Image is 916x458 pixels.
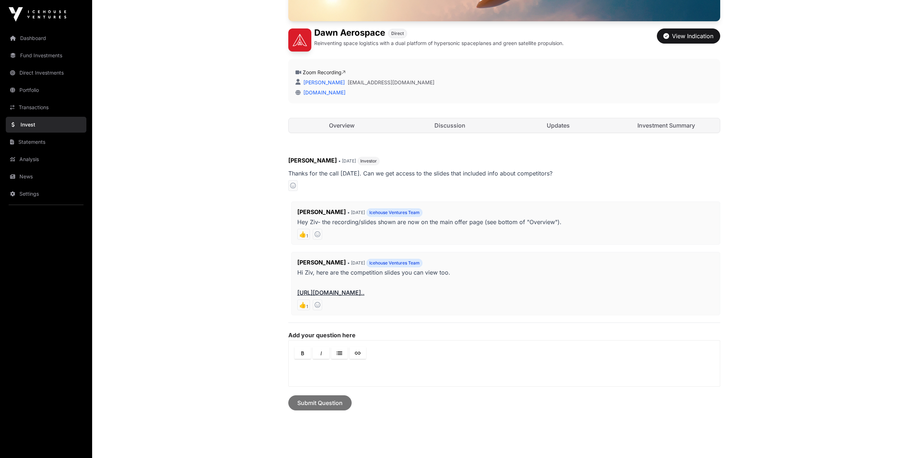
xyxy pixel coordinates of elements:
a: [PERSON_NAME] [302,79,345,85]
a: [EMAIL_ADDRESS][DOMAIN_NAME] [348,79,434,86]
span: Icehouse Ventures Team [369,260,420,266]
span: • [DATE] [347,210,365,215]
span: 👍 [297,299,310,310]
a: Statements [6,134,86,150]
iframe: Chat Widget [880,423,916,458]
a: Invest [6,117,86,133]
sub: 1 [306,304,308,309]
a: [URL][DOMAIN_NAME].. [297,289,365,296]
span: Direct [391,31,404,36]
a: News [6,169,86,184]
a: Analysis [6,151,86,167]
span: 👍 [297,229,310,240]
nav: Tabs [289,118,720,133]
a: Portfolio [6,82,86,98]
span: Icehouse Ventures Team [369,210,420,215]
a: Investment Summary [613,118,720,133]
button: View Indication [657,28,720,44]
a: [DOMAIN_NAME] [301,89,346,95]
a: Bold [294,347,311,359]
img: Icehouse Ventures Logo [9,7,66,22]
span: Investor [360,158,377,164]
p: Reinventing space logistics with a dual platform of hypersonic spaceplanes and green satellite pr... [314,40,564,47]
a: Overview [289,118,396,133]
label: Add your question here [288,332,720,339]
p: Hi Ziv, here are the competition slides you can view too. [297,267,714,298]
h1: Dawn Aerospace [314,28,385,38]
a: Dashboard [6,30,86,46]
a: Settings [6,186,86,202]
p: Hey Ziv- the recording/slides shown are now on the main offer page (see bottom of "Overview"). [297,217,714,227]
a: Transactions [6,99,86,115]
sub: 1 [306,233,308,239]
span: • [DATE] [347,260,365,266]
a: Italic [313,347,329,359]
a: Zoom Recording [303,69,346,75]
span: • [DATE] [338,158,356,164]
p: Thanks for the call [DATE]. Can we get access to the slides that included info about competitors? [288,168,720,178]
a: Link [349,347,366,359]
a: Lists [331,347,348,359]
a: Fund Investments [6,48,86,63]
a: Updates [505,118,612,133]
a: Discussion [397,118,504,133]
span: [PERSON_NAME] [297,208,346,215]
img: Dawn Aerospace [288,28,311,52]
a: Direct Investments [6,65,86,81]
a: View Indication [657,36,720,43]
div: View Indication [663,32,713,40]
span: [PERSON_NAME] [288,157,337,164]
span: [PERSON_NAME] [297,259,346,266]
